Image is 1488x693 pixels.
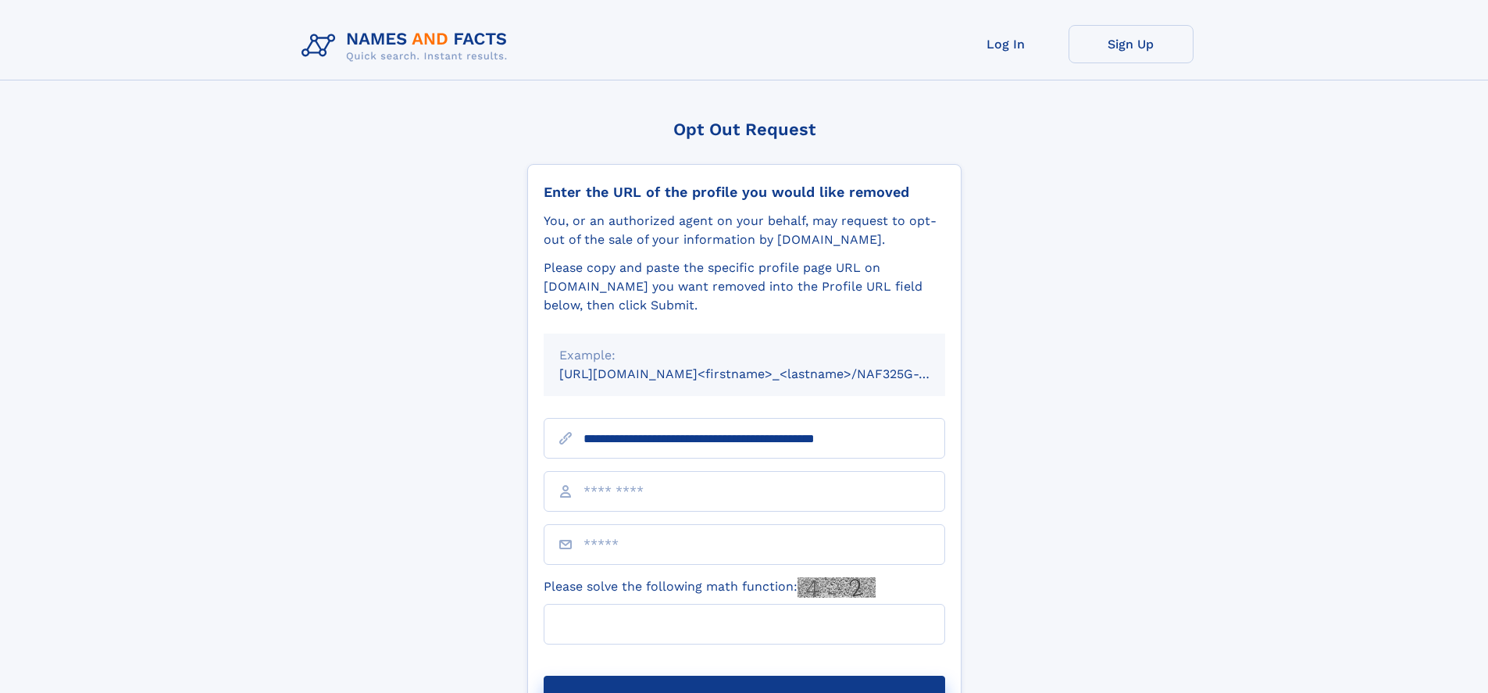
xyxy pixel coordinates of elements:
a: Log In [944,25,1069,63]
label: Please solve the following math function: [544,577,876,598]
small: [URL][DOMAIN_NAME]<firstname>_<lastname>/NAF325G-xxxxxxxx [559,366,975,381]
img: Logo Names and Facts [295,25,520,67]
div: Please copy and paste the specific profile page URL on [DOMAIN_NAME] you want removed into the Pr... [544,259,945,315]
div: Enter the URL of the profile you would like removed [544,184,945,201]
div: Example: [559,346,930,365]
a: Sign Up [1069,25,1194,63]
div: You, or an authorized agent on your behalf, may request to opt-out of the sale of your informatio... [544,212,945,249]
div: Opt Out Request [527,120,962,139]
